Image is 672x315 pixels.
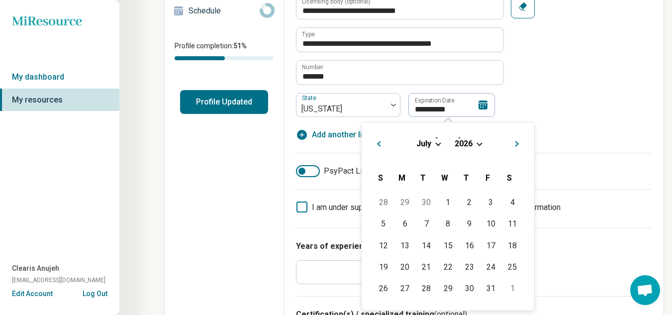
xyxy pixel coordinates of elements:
div: Choose Saturday, August 1st, 2026 [502,278,523,299]
div: Choose Wednesday, July 1st, 2026 [437,192,459,213]
span: Add another license [312,129,384,141]
div: Choose Sunday, July 26th, 2026 [373,278,394,299]
div: Choose Sunday, July 12th, 2026 [373,235,394,256]
div: Profile completion [175,56,274,60]
label: Type [302,31,315,37]
span: M [398,173,405,183]
div: Choose Monday, July 27th, 2026 [394,278,416,299]
div: Choose Thursday, July 16th, 2026 [459,235,480,256]
div: Choose Friday, July 3rd, 2026 [480,192,501,213]
div: Choose Monday, July 13th, 2026 [394,235,416,256]
div: Choose Tuesday, June 30th, 2026 [416,192,437,213]
div: Choose Tuesday, July 14th, 2026 [416,235,437,256]
div: Choose Tuesday, July 28th, 2026 [416,278,437,299]
div: Choose Monday, July 6th, 2026 [394,213,416,234]
div: Choose Sunday, July 19th, 2026 [373,256,394,278]
h3: Years of experience [296,240,652,252]
div: Choose Friday, July 17th, 2026 [480,235,501,256]
label: PsyPact License [296,165,384,177]
div: Choose Monday, July 20th, 2026 [394,256,416,278]
div: Choose Thursday, July 9th, 2026 [459,213,480,234]
div: Choose Tuesday, July 21st, 2026 [416,256,437,278]
div: Choose Thursday, July 23rd, 2026 [459,256,480,278]
label: State [302,95,318,102]
button: July [416,138,432,149]
p: Schedule [189,5,260,17]
span: T [420,173,426,183]
span: T [464,173,469,183]
span: S [507,173,512,183]
div: Choose Wednesday, July 22nd, 2026 [437,256,459,278]
button: Log Out [83,289,107,297]
input: credential.licenses.0.name [296,28,503,52]
div: Choose Saturday, July 4th, 2026 [502,192,523,213]
div: Choose Friday, July 31st, 2026 [480,278,501,299]
span: Clearis Anujeh [12,263,59,274]
div: Choose Wednesday, July 29th, 2026 [437,278,459,299]
div: Choose Monday, June 29th, 2026 [394,192,416,213]
div: Open chat [630,275,660,305]
div: Choose Saturday, July 25th, 2026 [502,256,523,278]
div: Choose Friday, July 24th, 2026 [480,256,501,278]
button: 2026 [454,138,473,149]
div: Choose Saturday, July 11th, 2026 [502,213,523,234]
button: Edit Account [12,289,53,299]
div: Choose Wednesday, July 15th, 2026 [437,235,459,256]
div: Choose Date [361,122,535,311]
h2: [DATE] [370,134,526,149]
div: Choose Sunday, July 5th, 2026 [373,213,394,234]
button: Previous Month [370,134,385,150]
span: F [485,173,490,183]
div: Choose Tuesday, July 7th, 2026 [416,213,437,234]
button: Add another license [296,129,384,141]
div: Profile completion: [165,35,284,66]
div: Choose Friday, July 10th, 2026 [480,213,501,234]
div: Choose Wednesday, July 8th, 2026 [437,213,459,234]
div: Choose Sunday, June 28th, 2026 [373,192,394,213]
span: 2026 [455,139,473,148]
span: July [416,139,431,148]
span: 51 % [233,42,247,50]
button: Next Month [510,134,526,150]
label: Number [302,64,323,70]
span: I am under supervision, so I will list my supervisor’s license information [312,203,561,212]
div: Choose Saturday, July 18th, 2026 [502,235,523,256]
span: [EMAIL_ADDRESS][DOMAIN_NAME] [12,276,105,285]
span: W [441,173,448,183]
div: Choose Thursday, July 2nd, 2026 [459,192,480,213]
span: S [378,173,383,183]
div: Choose Thursday, July 30th, 2026 [459,278,480,299]
button: Profile Updated [180,90,268,114]
div: Month July, 2026 [373,192,523,299]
